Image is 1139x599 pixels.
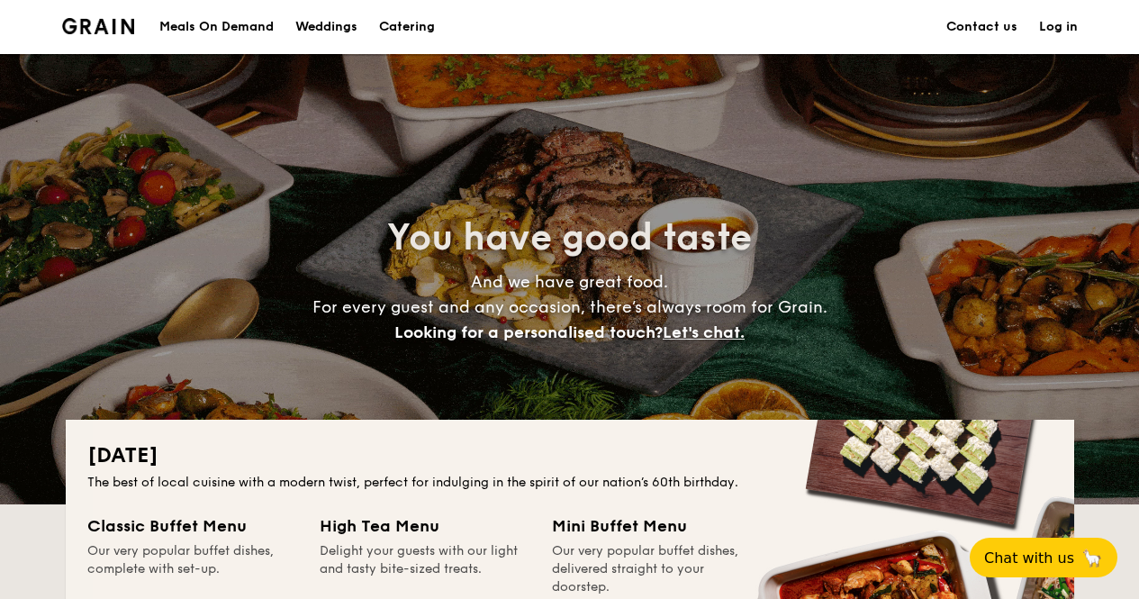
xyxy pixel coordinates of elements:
[552,542,763,596] div: Our very popular buffet dishes, delivered straight to your doorstep.
[1081,548,1103,568] span: 🦙
[320,542,530,596] div: Delight your guests with our light and tasty bite-sized treats.
[62,18,135,34] a: Logotype
[984,549,1074,567] span: Chat with us
[87,513,298,539] div: Classic Buffet Menu
[87,441,1053,470] h2: [DATE]
[663,322,745,342] span: Let's chat.
[970,538,1117,577] button: Chat with us🦙
[87,474,1053,492] div: The best of local cuisine with a modern twist, perfect for indulging in the spirit of our nation’...
[62,18,135,34] img: Grain
[87,542,298,596] div: Our very popular buffet dishes, complete with set-up.
[552,513,763,539] div: Mini Buffet Menu
[320,513,530,539] div: High Tea Menu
